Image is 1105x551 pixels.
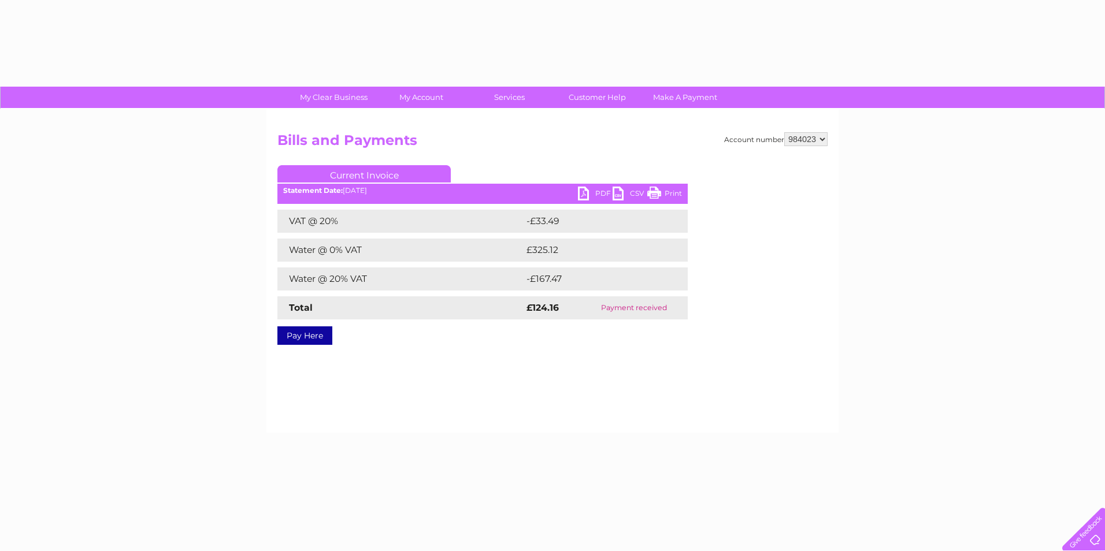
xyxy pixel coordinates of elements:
[613,187,647,203] a: CSV
[277,187,688,195] div: [DATE]
[277,210,524,233] td: VAT @ 20%
[277,165,451,183] a: Current Invoice
[277,326,332,345] a: Pay Here
[524,267,668,291] td: -£167.47
[647,187,682,203] a: Print
[374,87,469,108] a: My Account
[277,239,524,262] td: Water @ 0% VAT
[581,296,688,319] td: Payment received
[277,267,524,291] td: Water @ 20% VAT
[277,132,828,154] h2: Bills and Payments
[462,87,557,108] a: Services
[524,239,666,262] td: £325.12
[724,132,828,146] div: Account number
[286,87,381,108] a: My Clear Business
[637,87,733,108] a: Make A Payment
[289,302,313,313] strong: Total
[550,87,645,108] a: Customer Help
[526,302,559,313] strong: £124.16
[578,187,613,203] a: PDF
[524,210,666,233] td: -£33.49
[283,186,343,195] b: Statement Date:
